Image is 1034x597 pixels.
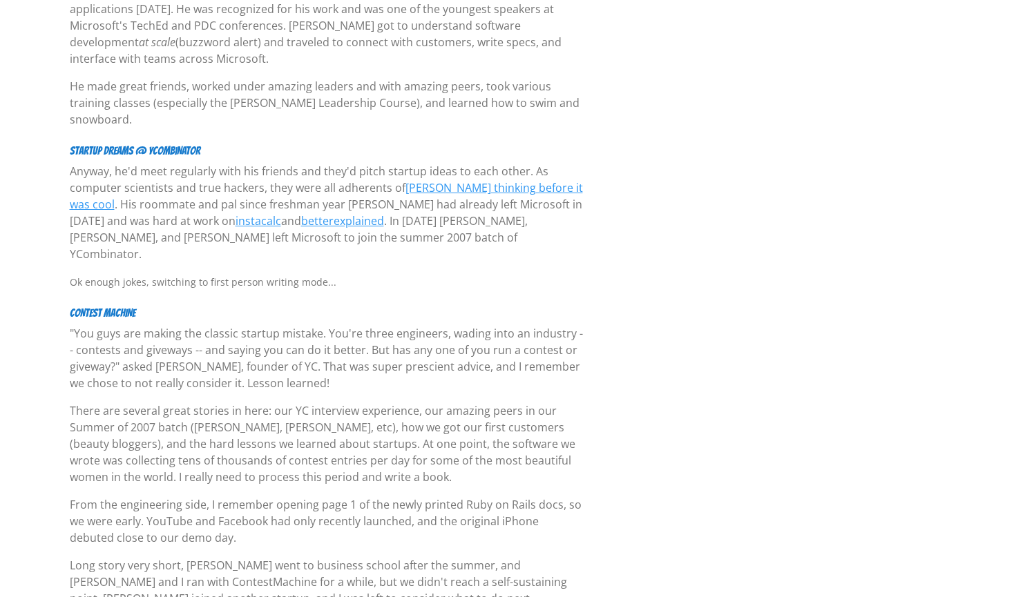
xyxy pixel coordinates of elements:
[70,275,336,288] small: Ok enough jokes, switching to first person writing mode...
[70,325,585,391] p: "You guys are making the classic startup mistake. You're three engineers, wading into an industry...
[301,213,384,228] a: betterexplained
[70,402,585,485] p: There are several great stories in here: our YC interview experience, our amazing peers in our Su...
[139,35,175,50] em: at scale
[236,213,281,228] a: instacalc
[70,180,583,212] a: [PERSON_NAME] thinking before it was cool
[70,144,585,157] h6: STARTUP DREAMS @ YCOMBINATOR
[70,78,585,128] p: He made great friends, worked under amazing leaders and with amazing peers, took various training...
[70,496,585,546] p: From the engineering side, I remember opening page 1 of the newly printed Ruby on Rails docs, so ...
[70,163,585,262] p: Anyway, he'd meet regularly with his friends and they'd pitch startup ideas to each other. As com...
[70,306,585,320] h6: CONTEST MACHINE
